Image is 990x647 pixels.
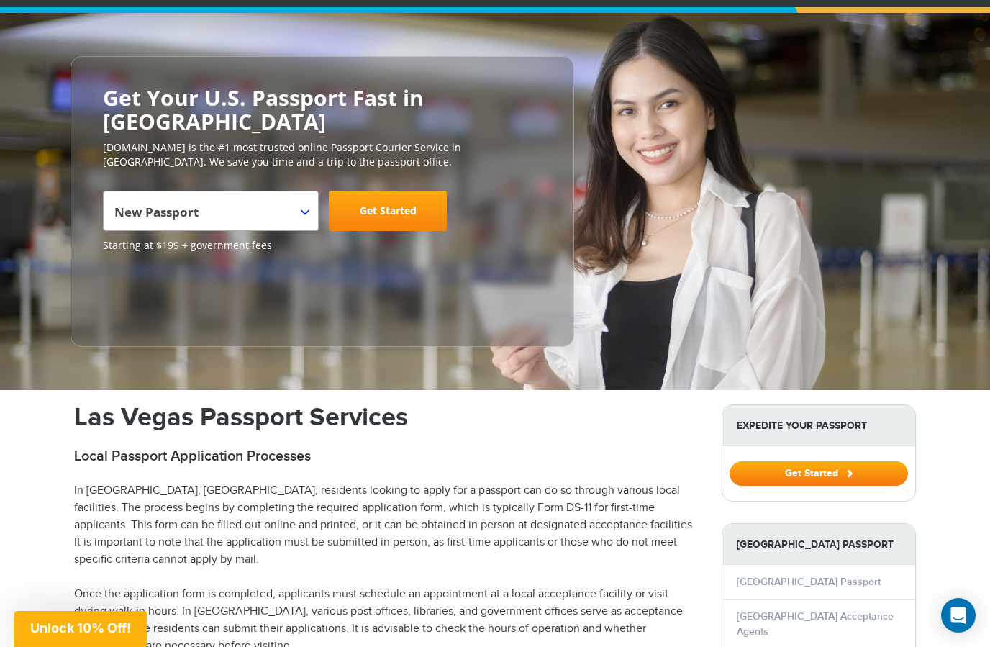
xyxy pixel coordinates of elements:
[14,611,147,647] div: Unlock 10% Off!
[103,260,211,332] iframe: Customer reviews powered by Trustpilot
[722,405,915,446] strong: Expedite Your Passport
[74,448,700,465] h2: Local Passport Application Processes
[329,191,447,231] a: Get Started
[74,404,700,430] h1: Las Vegas Passport Services
[74,482,700,569] p: In [GEOGRAPHIC_DATA], [GEOGRAPHIC_DATA], residents looking to apply for a passport can do so thro...
[103,191,319,231] span: New Passport
[730,467,908,479] a: Get Started
[737,610,894,638] a: [GEOGRAPHIC_DATA] Acceptance Agents
[737,576,881,588] a: [GEOGRAPHIC_DATA] Passport
[103,86,542,133] h2: Get Your U.S. Passport Fast in [GEOGRAPHIC_DATA]
[30,620,131,635] span: Unlock 10% Off!
[103,140,542,169] p: [DOMAIN_NAME] is the #1 most trusted online Passport Courier Service in [GEOGRAPHIC_DATA]. We sav...
[941,598,976,633] div: Open Intercom Messenger
[103,238,542,253] span: Starting at $199 + government fees
[730,461,908,486] button: Get Started
[114,196,304,237] span: New Passport
[722,524,915,565] strong: [GEOGRAPHIC_DATA] Passport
